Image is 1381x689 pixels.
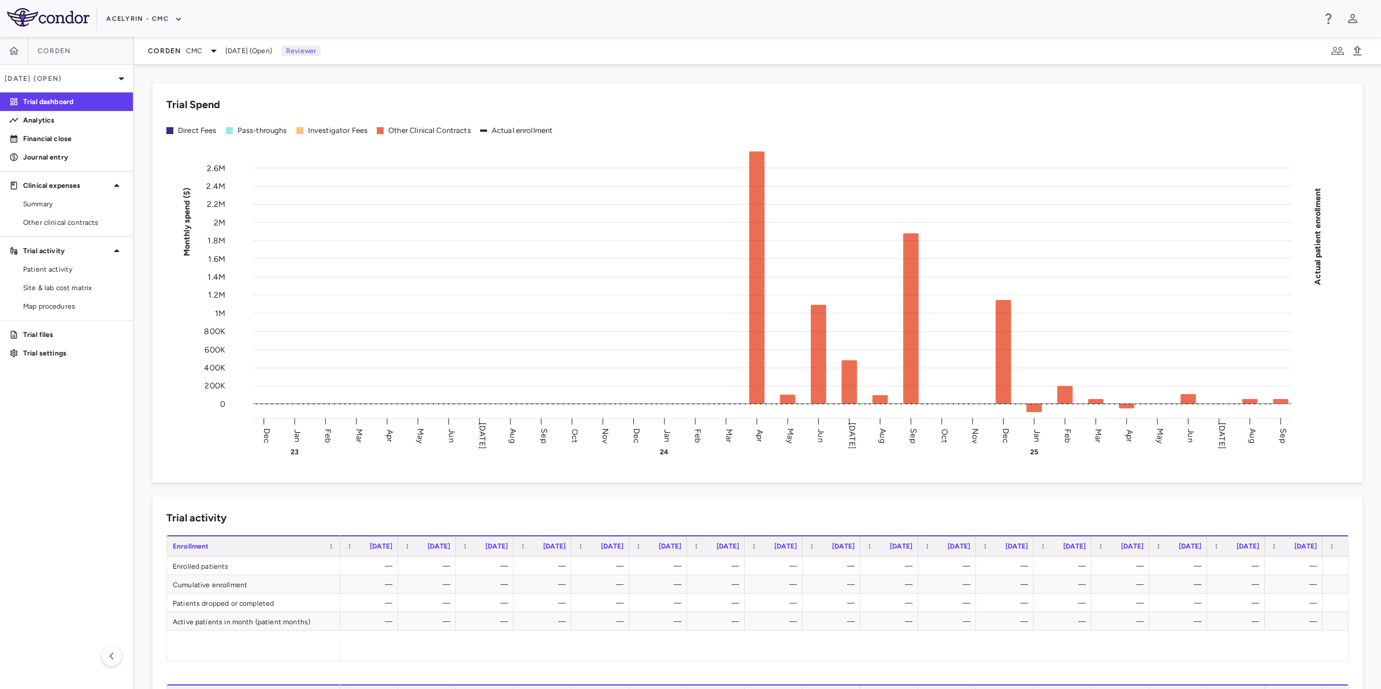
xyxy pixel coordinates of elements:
[1333,557,1375,575] div: —
[582,594,623,612] div: —
[23,283,124,293] span: Site & lab cost matrix
[23,246,110,256] p: Trial activity
[237,125,287,136] div: Pass-throughs
[871,612,912,631] div: —
[1102,612,1144,631] div: —
[485,542,508,550] span: [DATE]
[1032,429,1042,442] text: Jan
[291,448,299,456] text: 23
[206,181,225,191] tspan: 2.4M
[23,217,124,228] span: Other clinical contracts
[524,594,566,612] div: —
[477,423,487,449] text: [DATE]
[1217,594,1259,612] div: —
[409,575,450,594] div: —
[929,557,970,575] div: —
[755,557,797,575] div: —
[1063,542,1086,550] span: [DATE]
[539,428,549,443] text: Sep
[929,612,970,631] div: —
[570,428,580,442] text: Oct
[1102,594,1144,612] div: —
[582,575,623,594] div: —
[23,329,124,340] p: Trial files
[351,575,392,594] div: —
[7,8,90,27] img: logo-full-BYUhSk78.svg
[508,428,518,443] text: Aug
[1044,575,1086,594] div: —
[785,428,795,443] text: May
[524,575,566,594] div: —
[986,594,1028,612] div: —
[1275,594,1317,612] div: —
[755,429,764,442] text: Apr
[1248,428,1257,443] text: Aug
[409,557,450,575] div: —
[166,510,227,526] h6: Trial activity
[755,612,797,631] div: —
[220,399,225,409] tspan: 0
[1275,612,1317,631] div: —
[409,612,450,631] div: —
[23,301,124,312] span: Map procedures
[148,46,181,55] span: Corden
[640,575,681,594] div: —
[1121,542,1144,550] span: [DATE]
[640,612,681,631] div: —
[871,575,912,594] div: —
[1160,575,1201,594] div: —
[816,429,826,442] text: Jun
[415,428,425,443] text: May
[986,557,1028,575] div: —
[693,428,703,442] text: Feb
[724,428,734,442] text: Mar
[178,125,217,136] div: Direct Fees
[225,46,272,56] span: [DATE] (Open)
[1186,429,1196,442] text: Jun
[23,152,124,162] p: Journal entry
[186,46,202,56] span: CMC
[1279,428,1289,443] text: Sep
[23,134,124,144] p: Financial close
[1237,542,1259,550] span: [DATE]
[717,542,739,550] span: [DATE]
[1044,612,1086,631] div: —
[388,125,471,136] div: Other Clinical Contracts
[1155,428,1165,443] text: May
[878,428,888,443] text: Aug
[970,428,980,443] text: Nov
[1179,542,1201,550] span: [DATE]
[166,97,220,113] h6: Trial Spend
[755,575,797,594] div: —
[986,612,1028,631] div: —
[292,429,302,442] text: Jan
[23,115,124,125] p: Analytics
[1275,575,1317,594] div: —
[38,46,71,55] span: Corden
[215,308,225,318] tspan: 1M
[409,594,450,612] div: —
[1044,594,1086,612] div: —
[659,542,681,550] span: [DATE]
[755,594,797,612] div: —
[601,542,623,550] span: [DATE]
[847,423,857,449] text: [DATE]
[262,428,272,443] text: Dec
[205,381,225,391] tspan: 200K
[697,557,739,575] div: —
[214,217,225,227] tspan: 2M
[524,557,566,575] div: —
[447,429,456,442] text: Jun
[813,557,855,575] div: —
[351,594,392,612] div: —
[1094,428,1104,442] text: Mar
[281,46,321,56] p: Reviewer
[909,428,919,443] text: Sep
[207,272,225,282] tspan: 1.4M
[832,542,855,550] span: [DATE]
[428,542,450,550] span: [DATE]
[1102,575,1144,594] div: —
[351,612,392,631] div: —
[543,542,566,550] span: [DATE]
[106,10,183,28] button: Acelyrin - CMC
